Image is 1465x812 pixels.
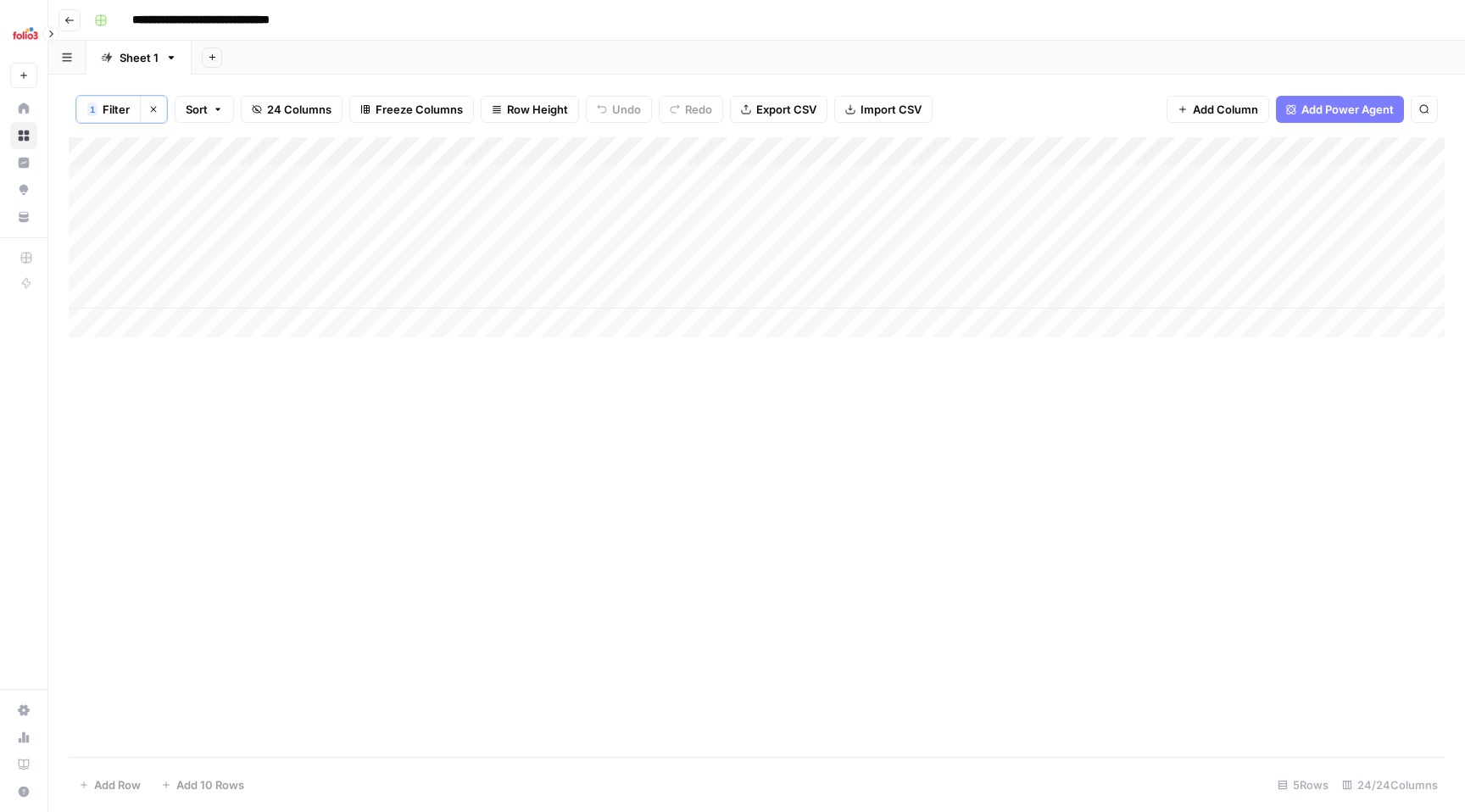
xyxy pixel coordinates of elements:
a: Sheet 1 [86,41,192,75]
button: Export CSV [730,96,827,123]
button: Sort [175,96,234,123]
button: Row Height [481,96,579,123]
div: Sheet 1 [120,49,159,66]
button: Redo [659,96,723,123]
button: Undo [586,96,652,123]
button: Add Row [69,771,151,798]
span: Add Power Agent [1301,101,1394,118]
button: Import CSV [834,96,933,123]
span: Freeze Columns [376,101,463,118]
div: 1 [87,103,97,116]
div: 5 Rows [1271,771,1335,798]
span: Filter [103,101,130,118]
a: Insights [10,149,37,176]
button: Add 10 Rows [151,771,254,798]
button: Freeze Columns [349,96,474,123]
a: Usage [10,724,37,751]
span: 24 Columns [267,101,331,118]
a: Browse [10,122,37,149]
span: Export CSV [756,101,816,118]
span: 1 [90,103,95,116]
a: Opportunities [10,176,37,203]
span: Sort [186,101,208,118]
span: Add 10 Rows [176,776,244,793]
img: Folio3 Logo [10,19,41,50]
span: Add Column [1193,101,1258,118]
span: Import CSV [861,101,922,118]
a: Settings [10,697,37,724]
span: Add Row [94,776,141,793]
button: 1Filter [76,96,140,123]
button: 24 Columns [241,96,343,123]
button: Workspace: Folio3 [10,14,37,56]
button: Help + Support [10,778,37,805]
span: Redo [685,101,712,118]
a: Home [10,95,37,122]
a: Your Data [10,203,37,231]
button: Add Power Agent [1276,96,1404,123]
span: Undo [612,101,641,118]
button: Add Column [1167,96,1269,123]
a: Learning Hub [10,751,37,778]
span: Row Height [507,101,568,118]
div: 24/24 Columns [1335,771,1445,798]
